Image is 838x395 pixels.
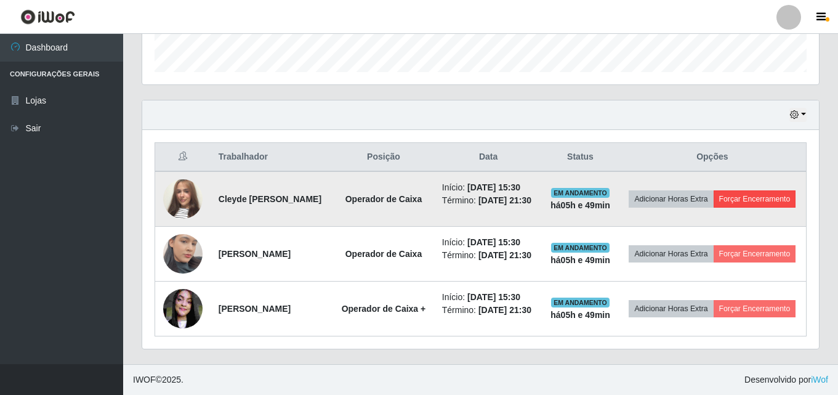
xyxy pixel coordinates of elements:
img: 1732748634290.jpeg [163,164,203,234]
li: Término: [442,249,535,262]
span: Desenvolvido por [744,373,828,386]
span: EM ANDAMENTO [551,243,610,253]
time: [DATE] 15:30 [467,182,520,192]
img: 1650504454448.jpeg [163,282,203,335]
li: Início: [442,291,535,304]
li: Término: [442,304,535,317]
span: EM ANDAMENTO [551,188,610,198]
strong: Operador de Caixa [345,194,422,204]
strong: [PERSON_NAME] [219,249,291,259]
time: [DATE] 15:30 [467,237,520,247]
button: Adicionar Horas Extra [629,245,713,263]
strong: [PERSON_NAME] [219,304,291,314]
time: [DATE] 21:30 [478,305,531,315]
button: Forçar Encerramento [714,245,796,263]
time: [DATE] 15:30 [467,292,520,302]
button: Adicionar Horas Extra [629,190,713,208]
th: Data [435,143,542,172]
li: Início: [442,181,535,194]
th: Trabalhador [211,143,332,172]
span: IWOF [133,375,156,385]
button: Forçar Encerramento [714,190,796,208]
time: [DATE] 21:30 [478,195,531,205]
strong: há 05 h e 49 min [550,200,610,210]
img: CoreUI Logo [20,9,75,25]
time: [DATE] 21:30 [478,250,531,260]
th: Status [542,143,618,172]
th: Opções [619,143,807,172]
th: Posição [332,143,435,172]
strong: Cleyde [PERSON_NAME] [219,194,321,204]
li: Término: [442,194,535,207]
a: iWof [811,375,828,385]
span: © 2025 . [133,373,183,386]
li: Início: [442,236,535,249]
strong: Operador de Caixa [345,249,422,259]
span: EM ANDAMENTO [551,298,610,307]
strong: Operador de Caixa + [342,304,426,314]
strong: há 05 h e 49 min [550,255,610,265]
img: 1735236276085.jpeg [163,219,203,289]
button: Adicionar Horas Extra [629,300,713,317]
strong: há 05 h e 49 min [550,310,610,320]
button: Forçar Encerramento [714,300,796,317]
